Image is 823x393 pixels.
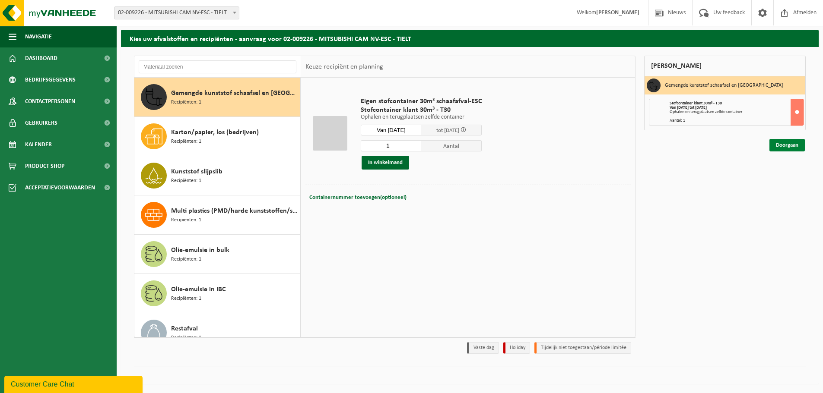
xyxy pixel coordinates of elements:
span: Recipiënten: 1 [171,98,201,107]
h3: Gemengde kunststof schaafsel en [GEOGRAPHIC_DATA] [665,79,783,92]
div: Keuze recipiënt en planning [301,56,388,78]
div: [PERSON_NAME] [644,56,806,76]
span: Olie-emulsie in bulk [171,245,229,255]
span: Recipiënten: 1 [171,177,201,185]
span: 02-009226 - MITSUBISHI CAM NV-ESC - TIELT [114,6,239,19]
strong: [PERSON_NAME] [596,9,639,16]
div: Ophalen en terugplaatsen zelfde container [670,110,803,114]
input: Materiaal zoeken [139,60,296,73]
button: Containernummer toevoegen(optioneel) [308,192,407,204]
span: Recipiënten: 1 [171,255,201,264]
input: Selecteer datum [361,125,421,135]
span: Kalender [25,134,52,155]
li: Tijdelijk niet toegestaan/période limitée [534,342,631,354]
span: Recipiënten: 1 [171,295,201,303]
iframe: chat widget [4,374,144,393]
span: Gebruikers [25,112,57,134]
button: Kunststof slijpslib Recipiënten: 1 [134,156,301,195]
span: Recipiënten: 1 [171,334,201,342]
span: Aantal [421,140,482,151]
span: Recipiënten: 1 [171,216,201,224]
button: Olie-emulsie in IBC Recipiënten: 1 [134,274,301,313]
span: Kunststof slijpslib [171,167,222,177]
span: Multi plastics (PMD/harde kunststoffen/spanbanden/EPS/folie naturel/folie gemengd) [171,206,298,216]
span: Bedrijfsgegevens [25,69,76,91]
span: Acceptatievoorwaarden [25,177,95,198]
li: Holiday [503,342,530,354]
span: Karton/papier, los (bedrijven) [171,127,259,138]
span: Restafval [171,324,198,334]
span: Eigen stofcontainer 30m³ schaafafval-ESC [361,97,482,106]
li: Vaste dag [467,342,499,354]
span: Stofcontainer klant 30m³ - T30 [670,101,722,106]
span: Containernummer toevoegen(optioneel) [309,195,407,200]
button: Multi plastics (PMD/harde kunststoffen/spanbanden/EPS/folie naturel/folie gemengd) Recipiënten: 1 [134,195,301,235]
span: Stofcontainer klant 30m³ - T30 [361,106,482,114]
button: Olie-emulsie in bulk Recipiënten: 1 [134,235,301,274]
button: Gemengde kunststof schaafsel en [GEOGRAPHIC_DATA] Recipiënten: 1 [134,78,301,117]
div: Aantal: 1 [670,119,803,123]
h2: Kies uw afvalstoffen en recipiënten - aanvraag voor 02-009226 - MITSUBISHI CAM NV-ESC - TIELT [121,30,819,47]
p: Ophalen en terugplaatsen zelfde container [361,114,482,120]
button: Karton/papier, los (bedrijven) Recipiënten: 1 [134,117,301,156]
span: Gemengde kunststof schaafsel en [GEOGRAPHIC_DATA] [171,88,298,98]
span: Recipiënten: 1 [171,138,201,146]
span: 02-009226 - MITSUBISHI CAM NV-ESC - TIELT [114,7,239,19]
button: In winkelmand [362,156,409,170]
span: Product Shop [25,155,64,177]
span: tot [DATE] [436,128,459,133]
span: Olie-emulsie in IBC [171,284,226,295]
span: Navigatie [25,26,52,47]
a: Doorgaan [769,139,805,151]
button: Restafval Recipiënten: 1 [134,313,301,352]
strong: Van [DATE] tot [DATE] [670,105,707,110]
span: Dashboard [25,47,57,69]
span: Contactpersonen [25,91,75,112]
